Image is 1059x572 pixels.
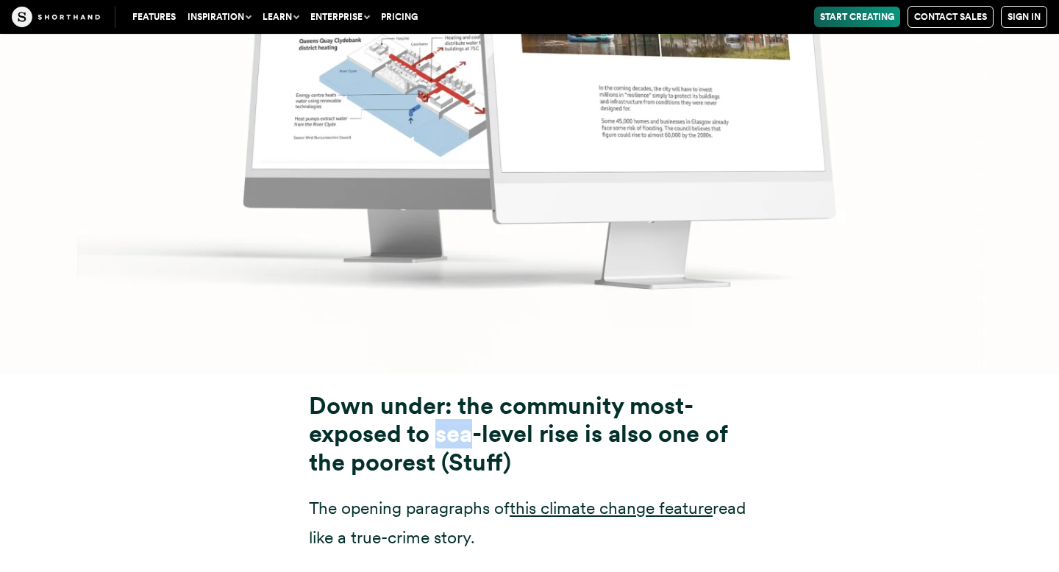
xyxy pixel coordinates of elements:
[908,6,994,28] a: Contact Sales
[182,7,257,27] button: Inspiration
[1001,6,1047,28] a: Sign in
[12,7,100,27] img: The Craft
[304,7,375,27] button: Enterprise
[257,7,304,27] button: Learn
[126,7,182,27] a: Features
[309,391,727,476] strong: Down under: the community most-exposed to sea-level rise is also one of the poorest (Stuff)
[510,498,713,518] a: this climate change feature
[375,7,424,27] a: Pricing
[814,7,900,27] a: Start Creating
[309,494,750,551] p: The opening paragraphs of read like a true-crime story.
